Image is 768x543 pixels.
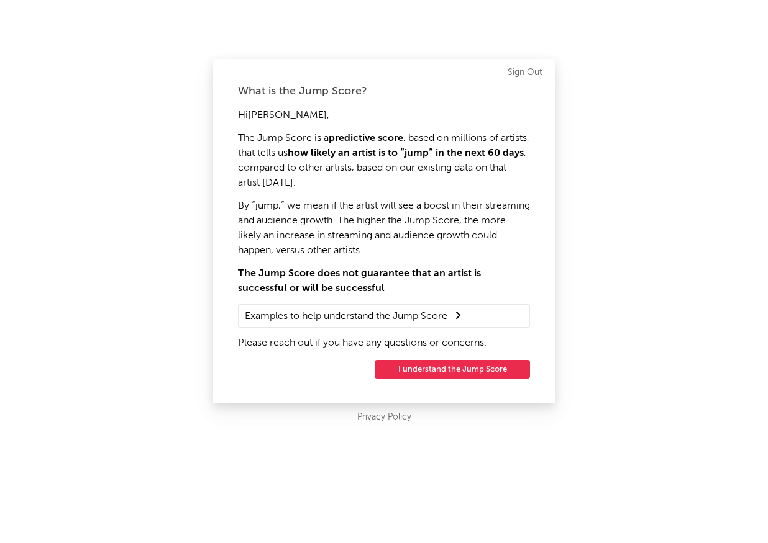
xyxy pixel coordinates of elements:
[238,131,530,191] p: The Jump Score is a , based on millions of artists, that tells us , compared to other artists, ba...
[357,410,411,425] a: Privacy Policy
[238,269,481,294] strong: The Jump Score does not guarantee that an artist is successful or will be successful
[238,108,530,123] p: Hi [PERSON_NAME] ,
[329,133,403,143] strong: predictive score
[238,199,530,258] p: By “jump,” we mean if the artist will see a boost in their streaming and audience growth. The hig...
[238,336,530,351] p: Please reach out if you have any questions or concerns.
[245,308,523,324] summary: Examples to help understand the Jump Score
[288,148,524,158] strong: how likely an artist is to “jump” in the next 60 days
[238,84,530,99] div: What is the Jump Score?
[508,65,542,80] a: Sign Out
[375,360,530,379] button: I understand the Jump Score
